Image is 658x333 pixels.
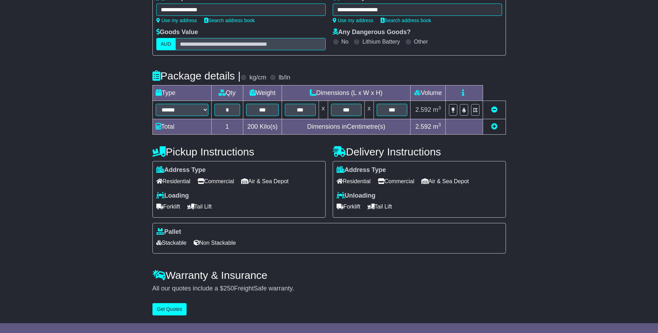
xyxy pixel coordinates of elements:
[337,166,386,174] label: Address Type
[333,146,506,158] h4: Delivery Instructions
[211,119,243,135] td: 1
[421,176,469,187] span: Air & Sea Depot
[319,101,328,119] td: x
[156,166,206,174] label: Address Type
[204,18,255,23] a: Search address book
[156,18,197,23] a: Use my address
[152,70,241,82] h4: Package details |
[243,85,282,101] td: Weight
[241,176,289,187] span: Air & Sea Depot
[278,74,290,82] label: lb/in
[152,146,326,158] h4: Pickup Instructions
[433,123,441,130] span: m
[187,201,212,212] span: Tail Lift
[414,38,428,45] label: Other
[156,176,190,187] span: Residential
[156,28,198,36] label: Goods Value
[491,106,497,113] a: Remove this item
[381,18,431,23] a: Search address book
[156,192,189,200] label: Loading
[415,123,431,130] span: 2.592
[156,38,176,50] label: AUD
[337,201,361,212] span: Forklift
[415,106,431,113] span: 2.592
[247,123,258,130] span: 200
[156,237,187,248] span: Stackable
[152,85,211,101] td: Type
[362,38,400,45] label: Lithium Battery
[341,38,349,45] label: No
[364,101,374,119] td: x
[249,74,266,82] label: kg/cm
[211,85,243,101] td: Qty
[438,105,441,110] sup: 3
[433,106,441,113] span: m
[333,28,411,36] label: Any Dangerous Goods?
[282,85,411,101] td: Dimensions (L x W x H)
[337,192,376,200] label: Unloading
[411,85,446,101] td: Volume
[368,201,392,212] span: Tail Lift
[243,119,282,135] td: Kilo(s)
[152,269,506,281] h4: Warranty & Insurance
[282,119,411,135] td: Dimensions in Centimetre(s)
[194,237,236,248] span: Non Stackable
[491,123,497,130] a: Add new item
[224,285,234,292] span: 250
[438,122,441,127] sup: 3
[198,176,234,187] span: Commercial
[152,303,187,315] button: Get Quotes
[156,201,180,212] span: Forklift
[333,18,374,23] a: Use my address
[156,228,181,236] label: Pallet
[152,285,506,293] div: All our quotes include a $ FreightSafe warranty.
[378,176,414,187] span: Commercial
[152,119,211,135] td: Total
[337,176,371,187] span: Residential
